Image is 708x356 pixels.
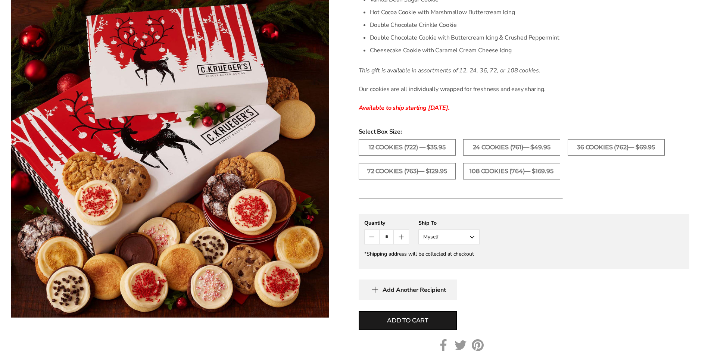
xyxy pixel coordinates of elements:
[370,6,563,19] li: Hot Cocoa Cookie with Marshmallow Buttercream Icing
[359,280,457,300] button: Add Another Recipient
[370,44,563,57] li: Cheesecake Cookie with Caramel Cream Cheese Icing
[364,219,409,227] div: Quantity
[370,31,563,44] li: Double Chocolate Cookie with Buttercream Icing & Crushed Peppermint
[387,316,428,325] span: Add to cart
[359,214,689,269] gfm-form: New recipient
[359,104,450,112] span: Available to ship starting [DATE].
[359,163,456,179] label: 72 Cookies (763)— $129.95
[359,139,456,156] label: 12 Cookies (722) — $35.95
[394,230,408,244] button: Count plus
[463,139,560,156] label: 24 Cookies (761)— $49.95
[370,19,563,31] li: Double Chocolate Crinkle Cookie
[568,139,665,156] label: 36 Cookies (762)— $69.95
[463,163,560,179] label: 108 Cookies (764)— $169.95
[383,286,446,294] span: Add Another Recipient
[359,85,546,93] span: Our cookies are all individually wrapped for freshness and easy sharing.
[365,230,379,244] button: Count minus
[418,229,480,244] button: Myself
[437,339,449,351] a: Facebook
[472,339,484,351] a: Pinterest
[359,66,542,75] em: This gift is available in assortments of 12, 24, 36, 72, or 108 cookies.
[455,339,467,351] a: Twitter
[418,219,480,227] div: Ship To
[364,250,684,257] div: *Shipping address will be collected at checkout
[359,127,689,136] span: Select Box Size:
[359,311,457,330] button: Add to cart
[379,230,394,244] input: Quantity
